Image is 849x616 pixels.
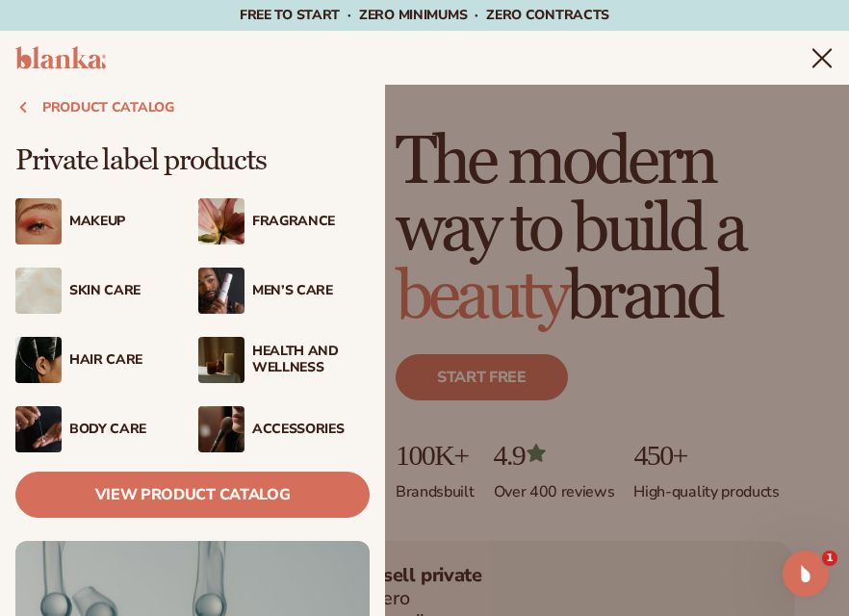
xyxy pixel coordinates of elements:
[15,146,370,175] p: Private label products
[15,264,187,318] a: Cream moisturizer swatch. Skin Care
[198,198,244,244] img: Pink blooming flower.
[198,264,370,318] a: Male holding moisturizer bottle. Men’s Care
[252,422,370,438] div: Accessories
[240,6,609,24] span: Free to start · ZERO minimums · ZERO contracts
[198,194,370,248] a: Pink blooming flower. Fragrance
[15,402,187,456] a: Male hand applying moisturizer. Body Care
[252,344,370,376] div: Health And Wellness
[198,268,244,314] img: Male holding moisturizer bottle.
[69,283,187,299] div: Skin Care
[15,406,62,452] img: Male hand applying moisturizer.
[783,551,829,597] iframe: Intercom live chat
[15,194,187,248] a: Female with glitter eye makeup. Makeup
[252,283,370,299] div: Men’s Care
[252,214,370,230] div: Fragrance
[198,337,244,383] img: Candles and incense on table.
[69,214,187,230] div: Makeup
[198,406,244,452] img: Female with makeup brush.
[822,551,837,566] span: 1
[15,268,62,314] img: Cream moisturizer swatch.
[15,46,106,69] img: logo
[15,198,62,244] img: Female with glitter eye makeup.
[810,46,834,69] summary: Menu
[198,333,370,387] a: Candles and incense on table. Health And Wellness
[15,333,187,387] a: Female hair pulled back with clips. Hair Care
[69,422,187,438] div: Body Care
[198,402,370,456] a: Female with makeup brush. Accessories
[15,472,370,518] a: View Product Catalog
[69,352,187,369] div: Hair Care
[15,337,62,383] img: Female hair pulled back with clips.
